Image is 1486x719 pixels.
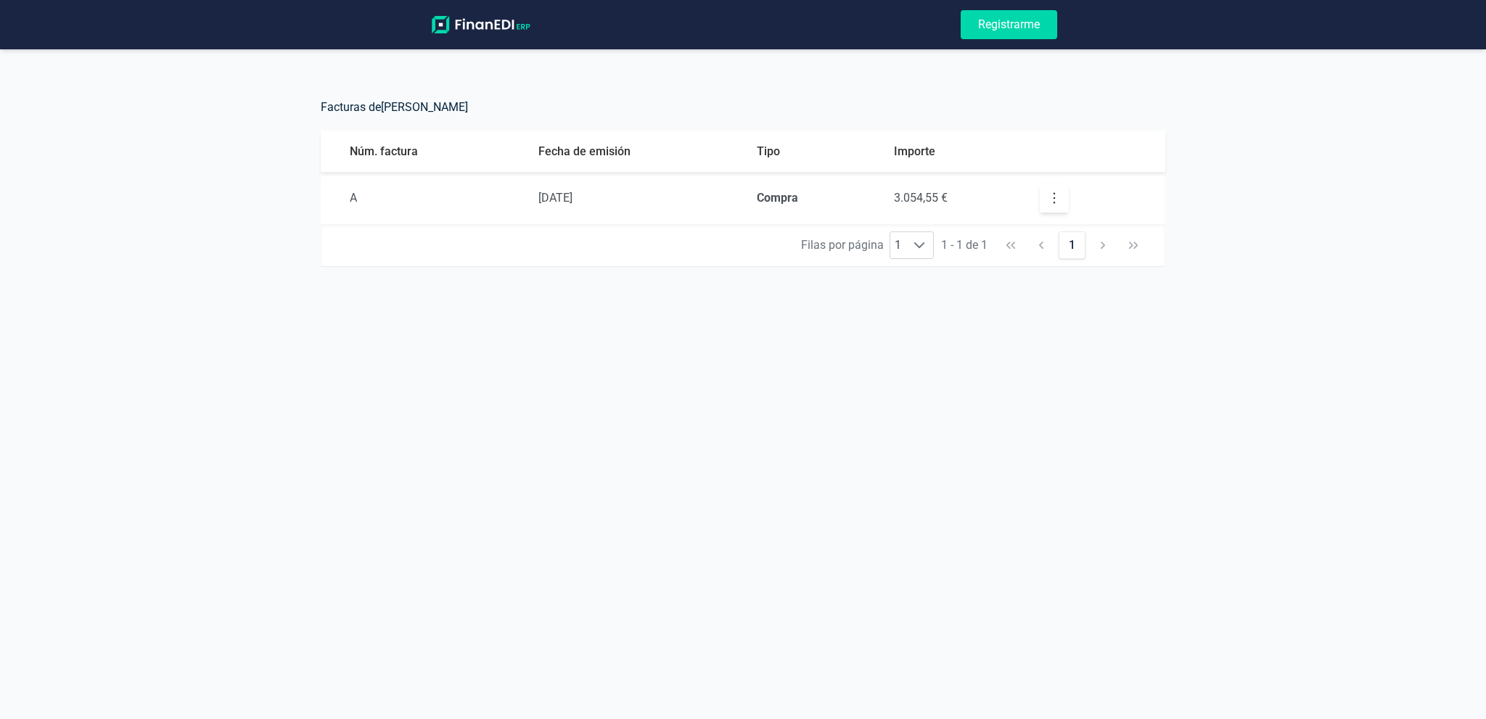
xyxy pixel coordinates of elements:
[321,96,1166,131] h5: Facturas de [PERSON_NAME]
[757,144,780,158] span: Tipo
[350,144,418,158] span: Núm. factura
[894,191,948,205] span: 3.054,55 €
[1059,231,1086,259] button: 1
[350,191,357,205] span: A
[801,237,884,254] span: Filas por página
[894,144,935,158] span: Importe
[429,16,533,33] img: logo
[961,10,1057,39] button: Registrarme
[757,191,798,205] strong: Compra
[935,231,993,259] span: 1 - 1 de 1
[538,144,631,158] span: Fecha de emisión
[538,191,572,205] span: [DATE]
[890,232,906,258] span: 1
